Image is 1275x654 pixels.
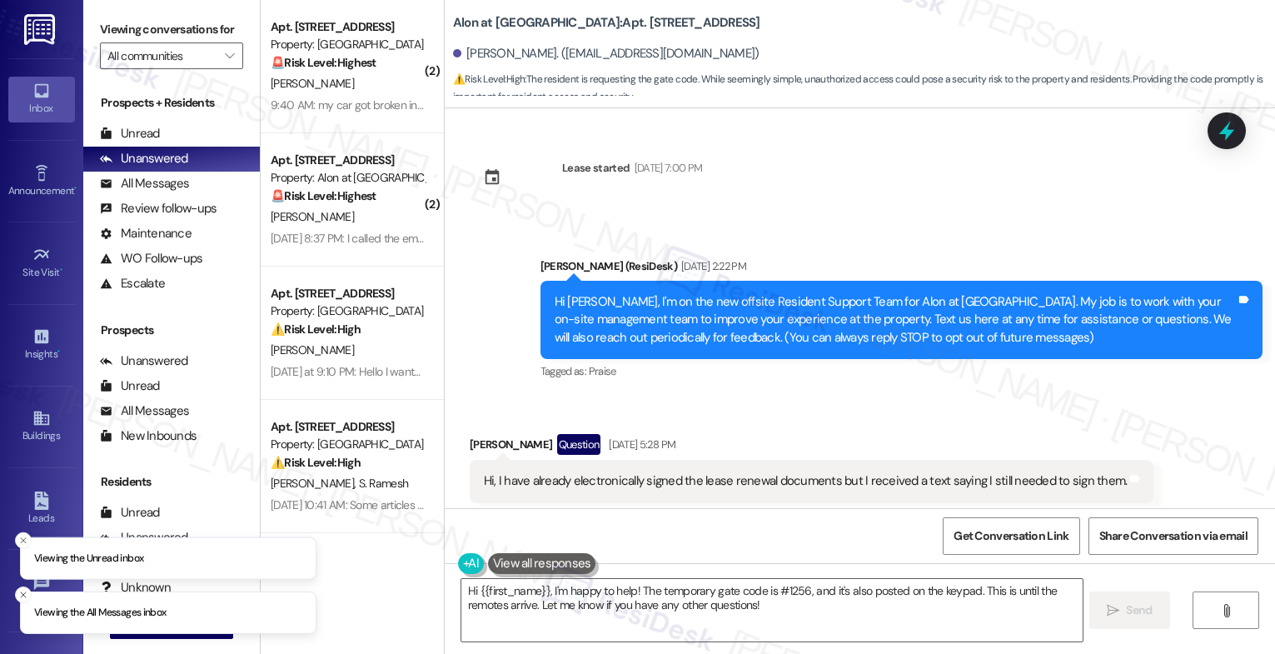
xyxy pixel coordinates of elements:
span: Share Conversation via email [1099,527,1248,545]
div: Property: Alon at [GEOGRAPHIC_DATA] [271,169,425,187]
a: Templates • [8,568,75,613]
div: Unread [100,504,160,522]
div: Apt. [STREET_ADDRESS] [271,285,425,302]
div: [DATE] 5:28 PM [605,436,675,453]
div: [PERSON_NAME] [470,434,1154,461]
div: Unread [100,377,160,395]
a: Site Visit • [8,241,75,286]
span: Bad communication [610,508,700,522]
div: Unread [100,125,160,142]
div: [DATE] 8:37 PM: I called the emergency number for maintenance and waiting for a call back. [271,231,712,246]
span: Lease , [518,508,545,522]
strong: ⚠️ Risk Level: High [271,455,361,470]
span: Praise [589,364,616,378]
i:  [225,49,234,62]
div: [DATE] 7:00 PM [630,159,703,177]
span: S. Ramesh [358,476,408,491]
div: New Inbounds [100,427,197,445]
button: Close toast [15,587,32,603]
div: Prospects [83,322,260,339]
strong: 🚨 Risk Level: Highest [271,55,376,70]
span: • [74,182,77,194]
div: Question [557,434,601,455]
div: [DATE] at 9:10 PM: Hello I wanted to notify someone that these mailboxes were either left unlocke... [271,364,813,379]
div: All Messages [100,175,189,192]
div: Prospects + Residents [83,94,260,112]
div: 9:40 AM: my car got broken into last night. [271,97,475,112]
div: Apt. [STREET_ADDRESS] [271,18,425,36]
div: Unanswered [100,352,188,370]
span: Send [1126,602,1152,619]
div: [DATE] 2:22 PM [677,257,746,275]
strong: 🚨 Risk Level: Highest [271,188,376,203]
div: Residents [83,473,260,491]
div: Property: [GEOGRAPHIC_DATA] [271,302,425,320]
div: Property: [GEOGRAPHIC_DATA] [271,36,425,53]
div: All Messages [100,402,189,420]
span: Lease renewal , [545,508,610,522]
b: Alon at [GEOGRAPHIC_DATA]: Apt. [STREET_ADDRESS] [453,14,760,32]
a: Leads [8,487,75,532]
strong: ⚠️ Risk Level: High [271,322,361,337]
span: [PERSON_NAME] [271,476,359,491]
span: • [57,346,60,357]
button: Send [1089,592,1170,629]
div: Apt. [STREET_ADDRESS] [271,418,425,436]
div: Unanswered [100,150,188,167]
strong: ⚠️ Risk Level: High [453,72,525,86]
p: Viewing the All Messages inbox [34,606,167,621]
button: Share Conversation via email [1088,517,1258,555]
a: Inbox [8,77,75,122]
div: Tagged as: [470,503,1154,527]
input: All communities [107,42,217,69]
p: Viewing the Unread inbox [34,551,143,566]
span: [PERSON_NAME] [271,209,354,224]
div: WO Follow-ups [100,250,202,267]
i:  [1107,604,1119,617]
span: [PERSON_NAME] [271,342,354,357]
div: Hi [PERSON_NAME], I'm on the new offsite Resident Support Team for Alon at [GEOGRAPHIC_DATA]. My ... [555,293,1236,347]
div: [PERSON_NAME]. ([EMAIL_ADDRESS][DOMAIN_NAME]) [453,45,760,62]
span: Get Conversation Link [954,527,1068,545]
div: Maintenance [100,225,192,242]
div: [DATE] 10:41 AM: Some articles found in 6th block near stairs [271,497,558,512]
div: Property: [GEOGRAPHIC_DATA] [271,436,425,453]
i:  [1220,604,1233,617]
div: Lease started [562,159,630,177]
img: ResiDesk Logo [24,14,58,45]
span: [PERSON_NAME] [271,76,354,91]
button: Close toast [15,532,32,548]
a: Buildings [8,404,75,449]
span: • [60,264,62,276]
span: : The resident is requesting the gate code. While seemingly simple, unauthorized access could pos... [453,71,1275,107]
div: [PERSON_NAME] (ResiDesk) [540,257,1263,281]
div: Review follow-ups [100,200,217,217]
label: Viewing conversations for [100,17,243,42]
div: Tagged as: [540,359,1263,383]
div: Apt. [STREET_ADDRESS] [271,152,425,169]
button: Get Conversation Link [943,517,1079,555]
div: Escalate [100,275,165,292]
a: Insights • [8,322,75,367]
textarea: Hi {{first_name}}, I'm happy to help! The temporary gate code is #1256, and it's also posted on t... [461,579,1083,642]
div: Hi, I have already electronically signed the lease renewal documents but I received a text saying... [484,472,1128,490]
